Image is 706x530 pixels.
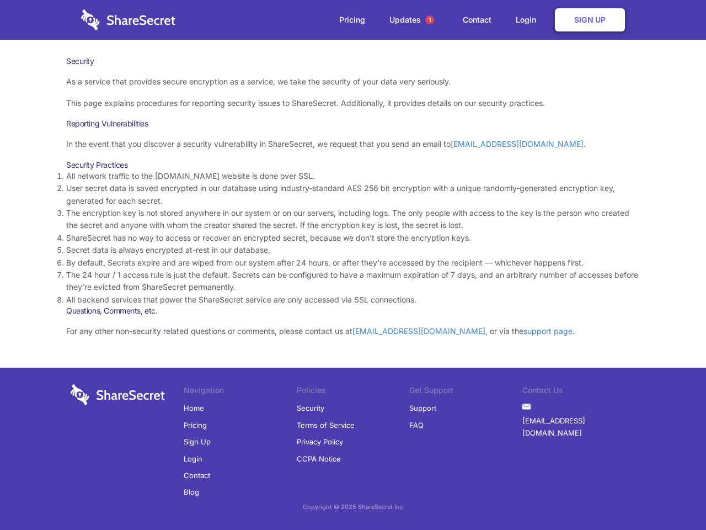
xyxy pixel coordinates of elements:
[184,417,207,433] a: Pricing
[184,384,297,400] li: Navigation
[522,412,635,442] a: [EMAIL_ADDRESS][DOMAIN_NAME]
[66,182,640,207] li: User secret data is saved encrypted in our database using industry-standard AES 256 bit encryptio...
[425,15,434,24] span: 1
[66,257,640,269] li: By default, Secrets expire and are wiped from our system after 24 hours, or after they’re accesse...
[297,400,324,416] a: Security
[452,3,502,37] a: Contact
[409,400,436,416] a: Support
[352,326,485,336] a: [EMAIL_ADDRESS][DOMAIN_NAME]
[184,400,204,416] a: Home
[66,232,640,244] li: ShareSecret has no way to access or recover an encrypted secret, because we don’t store the encry...
[66,244,640,256] li: Secret data is always encrypted at-rest in our database.
[409,417,424,433] a: FAQ
[66,294,640,306] li: All backend services that power the ShareSecret service are only accessed via SSL connections.
[66,119,640,129] h3: Reporting Vulnerabilities
[66,56,640,66] h1: Security
[522,384,635,400] li: Contact Us
[66,138,640,150] p: In the event that you discover a security vulnerability in ShareSecret, we request that you send ...
[66,76,640,88] p: As a service that provides secure encryption as a service, we take the security of your data very...
[297,384,410,400] li: Policies
[81,9,175,30] img: logo-wordmark-white-trans-d4663122ce5f474addd5e946df7df03e33cb6a1c49d2221995e7729f52c070b2.svg
[66,325,640,337] p: For any other non-security related questions or comments, please contact us at , or via the .
[523,326,573,336] a: support page
[71,384,165,405] img: logo-wordmark-white-trans-d4663122ce5f474addd5e946df7df03e33cb6a1c49d2221995e7729f52c070b2.svg
[66,160,640,170] h3: Security Practices
[66,97,640,109] p: This page explains procedures for reporting security issues to ShareSecret. Additionally, it prov...
[328,3,376,37] a: Pricing
[184,451,202,467] a: Login
[184,433,211,450] a: Sign Up
[297,417,355,433] a: Terms of Service
[184,467,210,484] a: Contact
[555,8,625,31] a: Sign Up
[66,269,640,294] li: The 24 hour / 1 access rule is just the default. Secrets can be configured to have a maximum expi...
[184,484,199,500] a: Blog
[66,207,640,232] li: The encryption key is not stored anywhere in our system or on our servers, including logs. The on...
[66,306,640,316] h3: Questions, Comments, etc.
[505,3,553,37] a: Login
[297,433,343,450] a: Privacy Policy
[451,139,584,149] a: [EMAIL_ADDRESS][DOMAIN_NAME]
[409,384,522,400] li: Get Support
[66,170,640,182] li: All network traffic to the [DOMAIN_NAME] website is done over SSL.
[297,451,341,467] a: CCPA Notice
